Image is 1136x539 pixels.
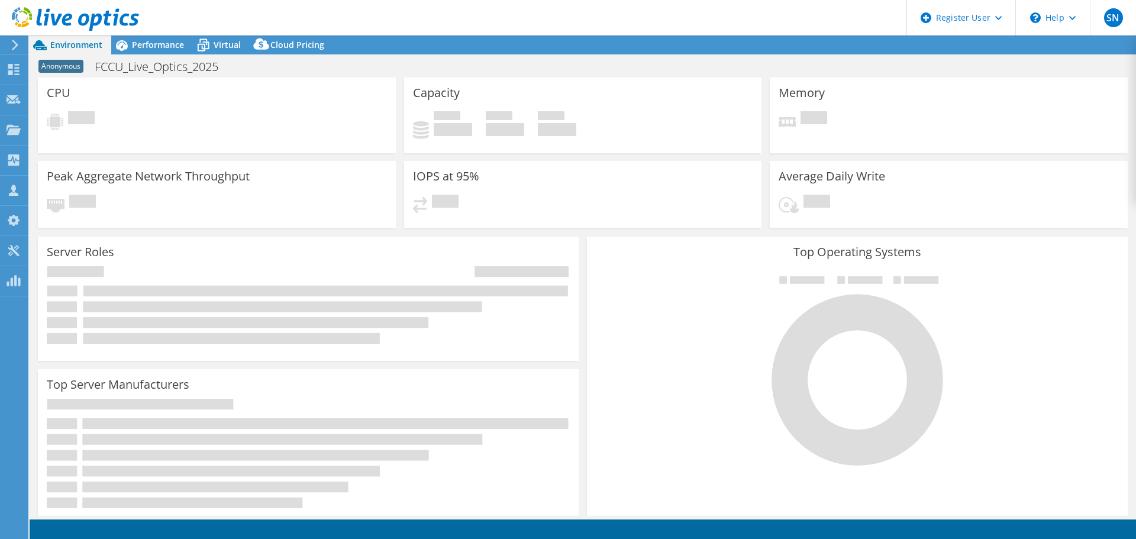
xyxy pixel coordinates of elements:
[779,86,825,99] h3: Memory
[803,195,830,211] span: Pending
[413,86,460,99] h3: Capacity
[270,39,324,50] span: Cloud Pricing
[38,60,83,73] span: Anonymous
[486,111,512,123] span: Free
[47,246,114,259] h3: Server Roles
[413,170,479,183] h3: IOPS at 95%
[432,195,459,211] span: Pending
[68,111,95,127] span: Pending
[538,123,576,136] h4: 0 GiB
[596,246,1119,259] h3: Top Operating Systems
[801,111,827,127] span: Pending
[434,123,472,136] h4: 0 GiB
[1030,12,1041,23] svg: \n
[434,111,460,123] span: Used
[47,378,189,391] h3: Top Server Manufacturers
[538,111,564,123] span: Total
[50,39,102,50] span: Environment
[47,86,70,99] h3: CPU
[779,170,885,183] h3: Average Daily Write
[1104,8,1123,27] span: SN
[89,60,237,73] h1: FCCU_Live_Optics_2025
[132,39,184,50] span: Performance
[69,195,96,211] span: Pending
[486,123,524,136] h4: 0 GiB
[214,39,241,50] span: Virtual
[47,170,250,183] h3: Peak Aggregate Network Throughput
